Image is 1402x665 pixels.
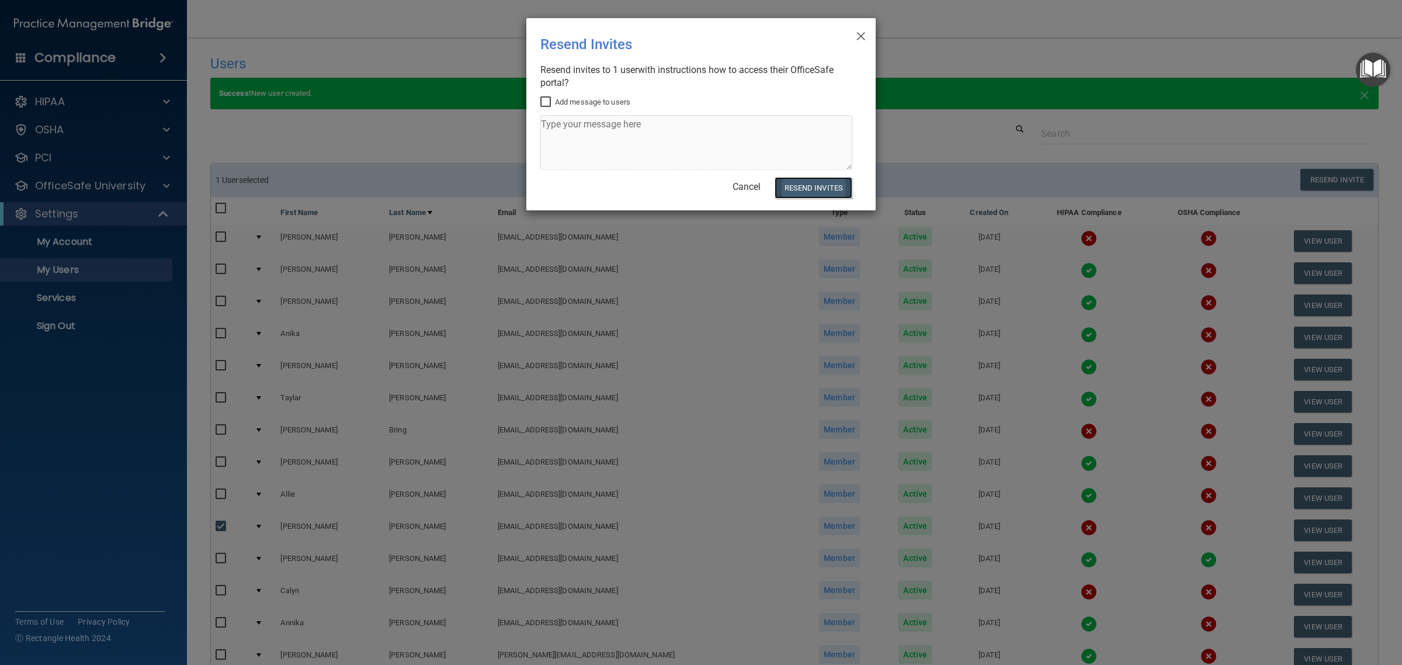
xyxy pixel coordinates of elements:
a: Cancel [733,181,761,192]
input: Add message to users [540,98,554,107]
button: Resend Invites [775,177,852,199]
button: Open Resource Center [1356,53,1390,87]
div: Resend invites to 1 user with instructions how to access their OfficeSafe portal? [540,64,852,89]
div: Resend Invites [540,27,814,61]
label: Add message to users [540,95,630,109]
span: × [856,23,866,46]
